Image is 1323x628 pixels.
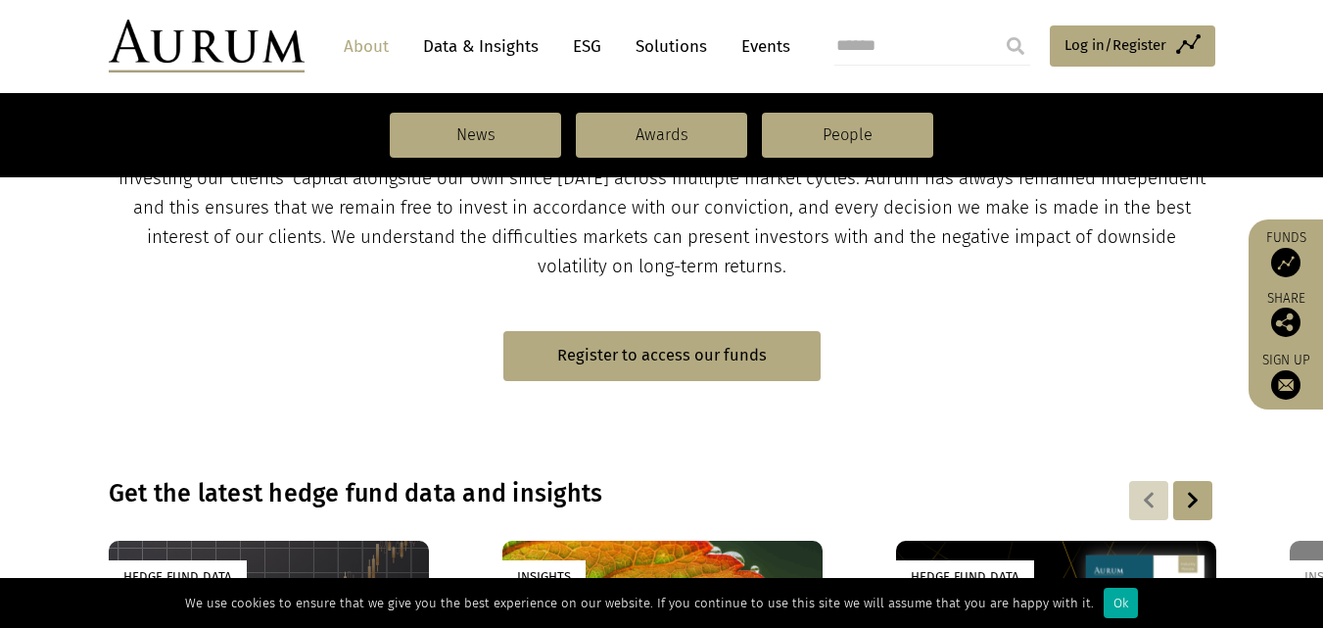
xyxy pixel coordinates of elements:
img: Aurum [109,20,305,72]
span: Investing our clients’ capital alongside our own since [DATE] across multiple market cycles. Auru... [118,168,1205,277]
a: About [334,28,399,65]
a: ESG [563,28,611,65]
img: Share this post [1271,308,1300,337]
a: Solutions [626,28,717,65]
a: Awards [576,113,747,158]
div: Hedge Fund Data [896,560,1034,593]
a: Log in/Register [1050,25,1215,67]
a: Events [732,28,790,65]
a: Data & Insights [413,28,548,65]
div: Insights [502,560,586,593]
img: Sign up to our newsletter [1271,370,1300,400]
span: Log in/Register [1064,33,1166,57]
div: Hedge Fund Data [109,560,247,593]
a: People [762,113,933,158]
input: Submit [996,26,1035,66]
a: Funds [1258,229,1313,277]
h3: Get the latest hedge fund data and insights [109,479,963,508]
a: News [390,113,561,158]
a: Register to access our funds [503,331,821,381]
img: Access Funds [1271,248,1300,277]
a: Sign up [1258,352,1313,400]
div: Share [1258,292,1313,337]
div: Ok [1104,588,1138,618]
